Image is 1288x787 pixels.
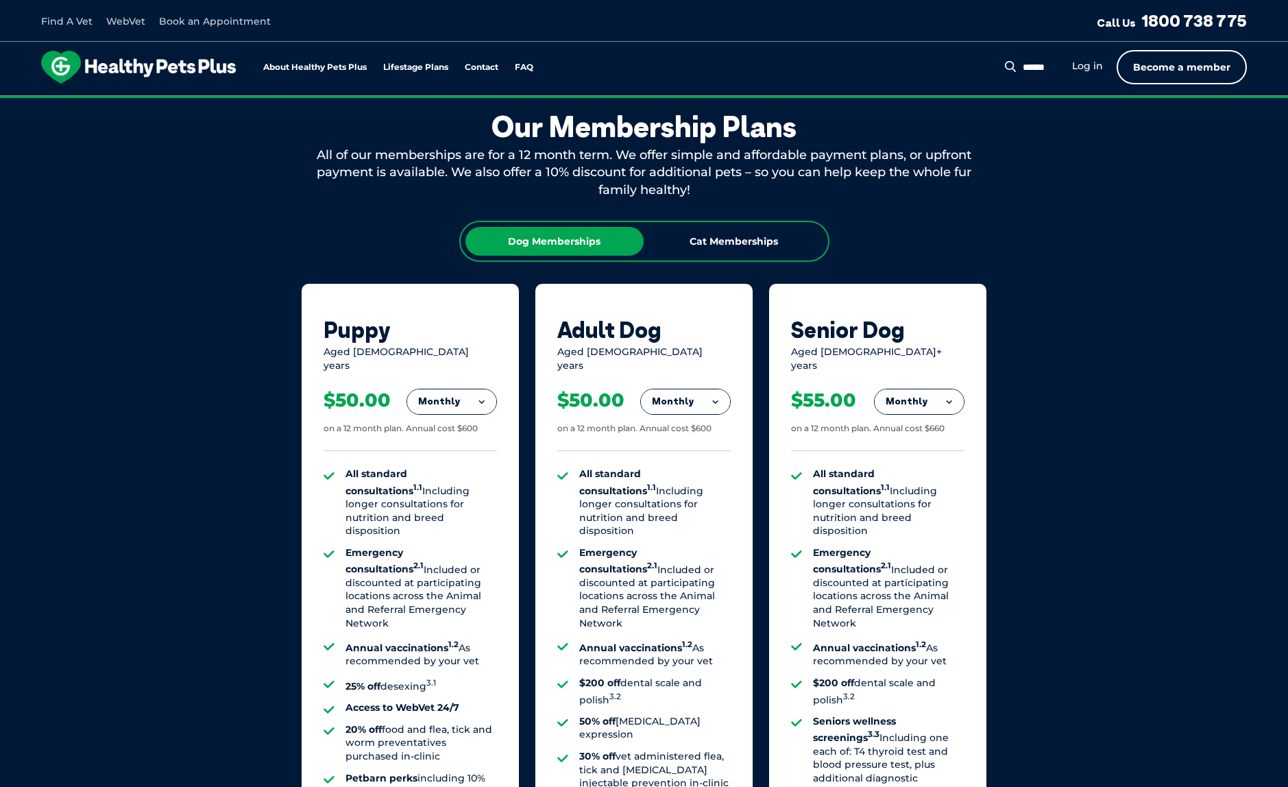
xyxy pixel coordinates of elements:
[1117,50,1247,84] a: Become a member
[916,640,926,649] sup: 1.2
[345,546,497,630] li: Included or discounted at participating locations across the Animal and Referral Emergency Network
[791,346,964,372] div: Aged [DEMOGRAPHIC_DATA]+ years
[345,723,382,736] strong: 20% off
[106,15,145,27] a: WebVet
[579,468,656,496] strong: All standard consultations
[579,677,620,689] strong: $200 off
[345,680,380,692] strong: 25% off
[813,546,964,630] li: Included or discounted at participating locations across the Animal and Referral Emergency Network
[1002,60,1019,73] button: Search
[791,317,964,343] div: Senior Dog
[345,642,459,654] strong: Annual vaccinations
[413,561,424,571] sup: 2.1
[1097,10,1247,31] a: Call Us1800 738 775
[345,772,417,784] strong: Petbarn perks
[641,389,730,414] button: Monthly
[791,423,945,435] div: on a 12 month plan. Annual cost $660
[813,638,964,668] li: As recommended by your vet
[813,468,964,538] li: Including longer consultations for nutrition and breed disposition
[881,483,890,492] sup: 1.1
[579,638,731,668] li: As recommended by your vet
[345,468,497,538] li: Including longer consultations for nutrition and breed disposition
[813,642,926,654] strong: Annual vaccinations
[791,389,856,412] div: $55.00
[813,715,896,744] strong: Seniors wellness screenings
[324,389,391,412] div: $50.00
[345,677,497,693] li: desexing
[579,546,657,575] strong: Emergency consultations
[647,483,656,492] sup: 1.1
[843,692,855,701] sup: 3.2
[302,110,987,144] div: Our Membership Plans
[345,468,422,496] strong: All standard consultations
[159,15,271,27] a: Book an Appointment
[426,678,436,688] sup: 3.1
[557,423,712,435] div: on a 12 month plan. Annual cost $600
[383,63,448,72] a: Lifestage Plans
[448,640,459,649] sup: 1.2
[1072,60,1103,73] a: Log in
[813,677,854,689] strong: $200 off
[868,729,879,739] sup: 3.3
[345,546,424,575] strong: Emergency consultations
[647,561,657,571] sup: 2.1
[579,468,731,538] li: Including longer consultations for nutrition and breed disposition
[407,389,496,414] button: Monthly
[579,546,731,630] li: Included or discounted at participating locations across the Animal and Referral Emergency Network
[579,715,616,727] strong: 50% off
[345,701,459,714] strong: Access to WebVet 24/7
[465,227,644,256] div: Dog Memberships
[345,638,497,668] li: As recommended by your vet
[302,147,987,199] div: All of our memberships are for a 12 month term. We offer simple and affordable payment plans, or ...
[609,692,621,701] sup: 3.2
[557,389,624,412] div: $50.00
[324,423,478,435] div: on a 12 month plan. Annual cost $600
[557,317,731,343] div: Adult Dog
[388,96,900,108] span: Proactive, preventative wellness program designed to keep your pet healthier and happier for longer
[813,468,890,496] strong: All standard consultations
[579,750,616,762] strong: 30% off
[263,63,367,72] a: About Healthy Pets Plus
[515,63,533,72] a: FAQ
[41,15,93,27] a: Find A Vet
[324,317,497,343] div: Puppy
[579,642,692,654] strong: Annual vaccinations
[813,546,891,575] strong: Emergency consultations
[682,640,692,649] sup: 1.2
[1097,16,1136,29] span: Call Us
[813,677,964,707] li: dental scale and polish
[324,346,497,372] div: Aged [DEMOGRAPHIC_DATA] years
[875,389,964,414] button: Monthly
[413,483,422,492] sup: 1.1
[345,723,497,764] li: food and flea, tick and worm preventatives purchased in-clinic
[579,677,731,707] li: dental scale and polish
[41,51,236,84] img: hpp-logo
[557,346,731,372] div: Aged [DEMOGRAPHIC_DATA] years
[579,715,731,742] li: [MEDICAL_DATA] expression
[465,63,498,72] a: Contact
[645,227,823,256] div: Cat Memberships
[881,561,891,571] sup: 2.1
